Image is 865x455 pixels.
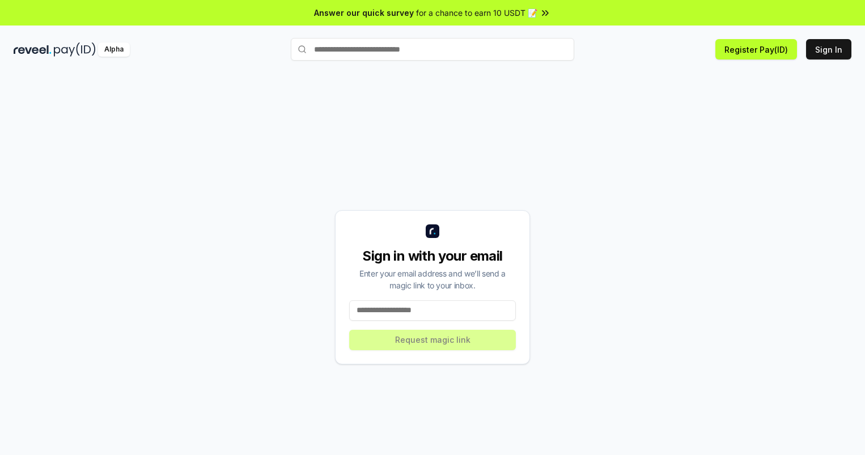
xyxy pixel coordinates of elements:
button: Sign In [806,39,851,59]
div: Enter your email address and we’ll send a magic link to your inbox. [349,267,516,291]
button: Register Pay(ID) [715,39,797,59]
img: logo_small [426,224,439,238]
img: pay_id [54,42,96,57]
img: reveel_dark [14,42,52,57]
div: Alpha [98,42,130,57]
span: Answer our quick survey [314,7,414,19]
span: for a chance to earn 10 USDT 📝 [416,7,537,19]
div: Sign in with your email [349,247,516,265]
